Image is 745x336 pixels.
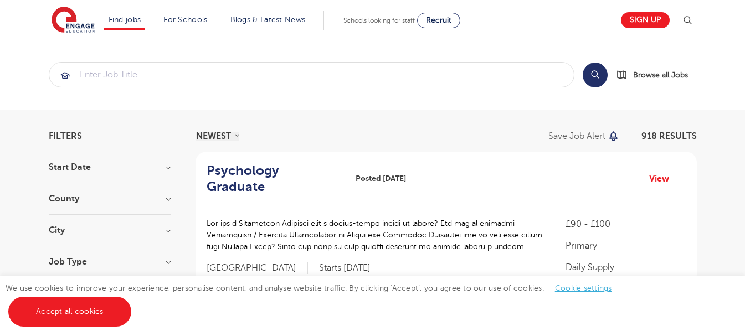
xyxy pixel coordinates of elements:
[49,62,574,87] div: Submit
[566,261,685,274] p: Daily Supply
[417,13,460,28] a: Recruit
[49,132,82,141] span: Filters
[8,297,131,327] a: Accept all cookies
[343,17,415,24] span: Schools looking for staff
[52,7,95,34] img: Engage Education
[207,163,339,195] h2: Psychology Graduate
[548,132,605,141] p: Save job alert
[49,194,171,203] h3: County
[49,257,171,266] h3: Job Type
[621,12,670,28] a: Sign up
[555,284,612,292] a: Cookie settings
[49,63,574,87] input: Submit
[109,15,141,24] a: Find jobs
[207,163,348,195] a: Psychology Graduate
[641,131,697,141] span: 918 RESULTS
[163,15,207,24] a: For Schools
[583,63,608,87] button: Search
[207,262,308,274] span: [GEOGRAPHIC_DATA]
[356,173,406,184] span: Posted [DATE]
[49,226,171,235] h3: City
[426,16,451,24] span: Recruit
[633,69,688,81] span: Browse all Jobs
[6,284,623,316] span: We use cookies to improve your experience, personalise content, and analyse website traffic. By c...
[566,239,685,252] p: Primary
[616,69,697,81] a: Browse all Jobs
[230,15,306,24] a: Blogs & Latest News
[548,132,620,141] button: Save job alert
[207,218,544,252] p: Lor ips d Sitametcon Adipisci elit s doeius-tempo incidi ut labore? Etd mag al enimadmi Veniamqui...
[319,262,371,274] p: Starts [DATE]
[566,218,685,231] p: £90 - £100
[49,163,171,172] h3: Start Date
[649,172,677,186] a: View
